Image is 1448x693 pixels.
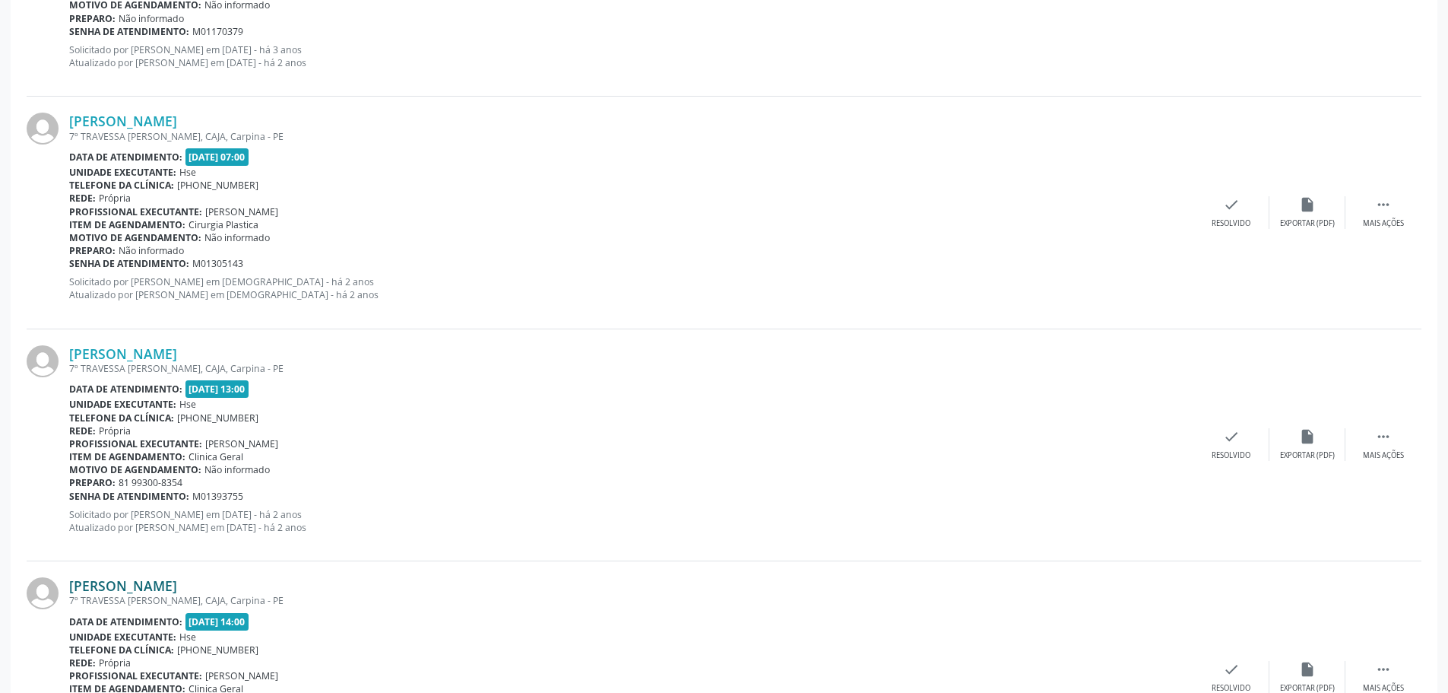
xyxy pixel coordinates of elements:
[1363,450,1404,461] div: Mais ações
[69,437,202,450] b: Profissional executante:
[204,231,270,244] span: Não informado
[1212,218,1250,229] div: Resolvido
[69,398,176,411] b: Unidade executante:
[192,490,243,503] span: M01393755
[179,398,196,411] span: Hse
[69,25,189,38] b: Senha de atendimento:
[1375,661,1392,678] i: 
[69,383,182,396] b: Data de atendimento:
[69,244,116,257] b: Preparo:
[1375,196,1392,213] i: 
[69,631,176,644] b: Unidade executante:
[69,192,96,205] b: Rede:
[69,205,202,218] b: Profissional executante:
[1299,661,1316,678] i: insert_drive_file
[27,345,59,377] img: img
[1223,428,1240,445] i: check
[69,577,177,594] a: [PERSON_NAME]
[69,166,176,179] b: Unidade executante:
[99,656,131,669] span: Própria
[69,130,1193,143] div: 7º TRAVESSA [PERSON_NAME], CAJA, Carpina - PE
[1299,428,1316,445] i: insert_drive_file
[99,192,131,205] span: Própria
[1223,196,1240,213] i: check
[69,275,1193,301] p: Solicitado por [PERSON_NAME] em [DEMOGRAPHIC_DATA] - há 2 anos Atualizado por [PERSON_NAME] em [D...
[69,151,182,164] b: Data de atendimento:
[69,43,1193,69] p: Solicitado por [PERSON_NAME] em [DATE] - há 3 anos Atualizado por [PERSON_NAME] em [DATE] - há 2 ...
[179,166,196,179] span: Hse
[69,450,185,463] b: Item de agendamento:
[1223,661,1240,678] i: check
[1280,450,1335,461] div: Exportar (PDF)
[69,12,116,25] b: Preparo:
[27,113,59,145] img: img
[119,244,184,257] span: Não informado
[69,669,202,682] b: Profissional executante:
[185,613,249,631] span: [DATE] 14:00
[69,179,174,192] b: Telefone da clínica:
[99,424,131,437] span: Própria
[177,644,258,656] span: [PHONE_NUMBER]
[69,644,174,656] b: Telefone da clínica:
[192,25,243,38] span: M01170379
[69,476,116,489] b: Preparo:
[1280,218,1335,229] div: Exportar (PDF)
[204,463,270,476] span: Não informado
[179,631,196,644] span: Hse
[69,508,1193,534] p: Solicitado por [PERSON_NAME] em [DATE] - há 2 anos Atualizado por [PERSON_NAME] em [DATE] - há 2 ...
[69,113,177,129] a: [PERSON_NAME]
[69,463,201,476] b: Motivo de agendamento:
[69,412,174,424] b: Telefone da clínica:
[69,231,201,244] b: Motivo de agendamento:
[69,615,182,628] b: Data de atendimento:
[177,412,258,424] span: [PHONE_NUMBER]
[205,205,278,218] span: [PERSON_NAME]
[189,218,258,231] span: Cirurgia Plastica
[119,476,182,489] span: 81 99300-8354
[69,490,189,503] b: Senha de atendimento:
[192,257,243,270] span: M01305143
[69,257,189,270] b: Senha de atendimento:
[1299,196,1316,213] i: insert_drive_file
[119,12,184,25] span: Não informado
[185,148,249,166] span: [DATE] 07:00
[189,450,243,463] span: Clinica Geral
[69,218,185,231] b: Item de agendamento:
[1375,428,1392,445] i: 
[69,656,96,669] b: Rede:
[205,437,278,450] span: [PERSON_NAME]
[69,594,1193,607] div: 7º TRAVESSA [PERSON_NAME], CAJA, Carpina - PE
[69,424,96,437] b: Rede:
[27,577,59,609] img: img
[1212,450,1250,461] div: Resolvido
[69,362,1193,375] div: 7º TRAVESSA [PERSON_NAME], CAJA, Carpina - PE
[177,179,258,192] span: [PHONE_NUMBER]
[185,380,249,398] span: [DATE] 13:00
[205,669,278,682] span: [PERSON_NAME]
[69,345,177,362] a: [PERSON_NAME]
[1363,218,1404,229] div: Mais ações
